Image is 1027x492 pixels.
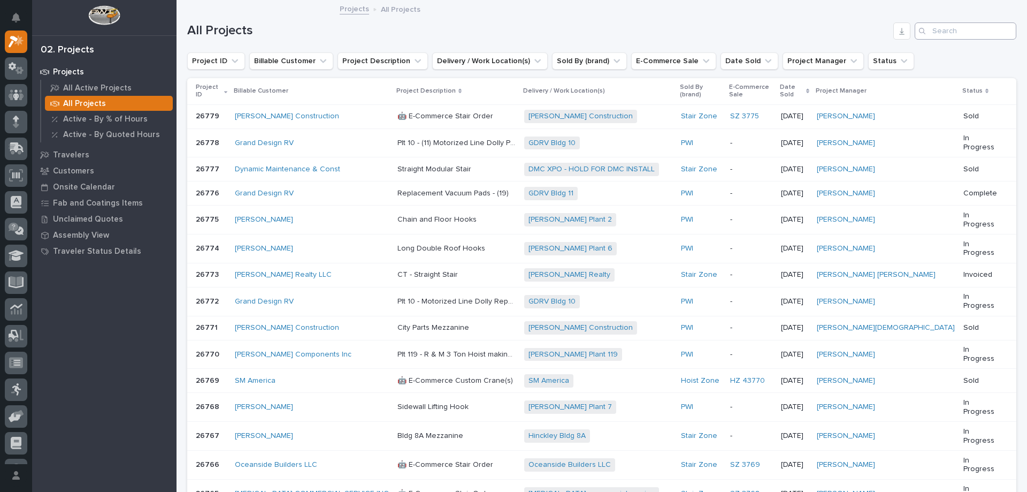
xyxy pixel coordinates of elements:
p: In Progress [963,292,999,311]
p: All Active Projects [63,84,132,93]
p: In Progress [963,240,999,258]
a: Stair Zone [681,460,717,470]
div: Search [915,22,1016,40]
tr: 2677426774 [PERSON_NAME] Long Double Roof HooksLong Double Roof Hooks [PERSON_NAME] Plant 6 PWI -... [187,234,1016,263]
p: 26766 [196,458,221,470]
tr: 2676826768 [PERSON_NAME] Sidewall Lifting HookSidewall Lifting Hook [PERSON_NAME] Plant 7 PWI -[D... [187,393,1016,422]
p: Active - By % of Hours [63,115,148,124]
p: [DATE] [781,244,808,253]
a: Projects [32,64,177,80]
p: Project Manager [816,85,867,97]
p: Sold [963,165,999,174]
p: Travelers [53,150,89,160]
a: Grand Design RV [235,139,294,148]
p: Delivery / Work Location(s) [523,85,605,97]
p: Plt 119 - R & M 3 Ton Hoist making a clunking sound when traveling east to west [397,348,518,359]
button: Sold By (brand) [552,52,627,70]
p: [DATE] [781,297,808,306]
a: Unclaimed Quotes [32,211,177,227]
a: [PERSON_NAME] [235,403,293,412]
a: [PERSON_NAME] Realty LLC [235,270,332,279]
button: Billable Customer [249,52,333,70]
p: Project ID [196,81,221,101]
a: [PERSON_NAME] [817,376,875,385]
a: PWI [681,350,693,359]
a: [PERSON_NAME] [235,432,293,441]
a: HZ 43770 [730,376,765,385]
a: [PERSON_NAME] Plant 2 [528,215,612,224]
a: Customers [32,163,177,179]
p: 🤖 E-Commerce Custom Crane(s) [397,374,515,385]
p: - [730,215,772,224]
p: [DATE] [781,323,808,332]
p: Plt 10 - (11) Motorized Line Dolly Pendants Need Repaired [397,137,518,148]
a: [PERSON_NAME] Plant 7 [528,403,612,412]
a: [PERSON_NAME] Components Inc [235,350,351,359]
p: Date Sold [780,81,803,101]
p: Status [962,85,983,97]
p: In Progress [963,398,999,417]
button: E-Commerce Sale [631,52,716,70]
p: Active - By Quoted Hours [63,130,160,140]
tr: 2677226772 Grand Design RV Plt 10 - Motorized Line Dolly RepairPlt 10 - Motorized Line Dolly Repa... [187,287,1016,316]
p: Projects [53,67,84,77]
a: [PERSON_NAME] [817,244,875,253]
a: [PERSON_NAME] Construction [235,112,339,121]
p: [DATE] [781,189,808,198]
p: 26768 [196,400,221,412]
div: Notifications [13,13,27,30]
tr: 2676926769 SM America 🤖 E-Commerce Custom Crane(s)🤖 E-Commerce Custom Crane(s) SM America Hoist Z... [187,369,1016,393]
p: All Projects [63,99,106,109]
a: [PERSON_NAME][DEMOGRAPHIC_DATA] [817,323,955,332]
a: Traveler Status Details [32,243,177,259]
a: SZ 3775 [730,112,759,121]
p: [DATE] [781,350,808,359]
p: - [730,139,772,148]
p: 26772 [196,295,221,306]
button: Project Description [338,52,428,70]
p: 26776 [196,187,221,198]
a: [PERSON_NAME] [817,403,875,412]
a: [PERSON_NAME] [235,215,293,224]
a: Stair Zone [681,165,717,174]
p: In Progress [963,427,999,445]
p: [DATE] [781,112,808,121]
tr: 2676626766 Oceanside Builders LLC 🤖 E-Commerce Stair Order🤖 E-Commerce Stair Order Oceanside Buil... [187,450,1016,479]
div: 02. Projects [41,44,94,56]
a: Oceanside Builders LLC [528,460,611,470]
h1: All Projects [187,23,889,39]
tr: 2677026770 [PERSON_NAME] Components Inc Plt 119 - R & M 3 Ton Hoist making a clunking sound when ... [187,340,1016,369]
p: 🤖 E-Commerce Stair Order [397,458,495,470]
p: In Progress [963,211,999,229]
p: Long Double Roof Hooks [397,242,487,253]
a: [PERSON_NAME] [817,112,875,121]
button: Status [868,52,914,70]
a: Active - By % of Hours [41,111,177,126]
a: Travelers [32,147,177,163]
p: Replacement Vacuum Pads - (19) [397,187,511,198]
a: PWI [681,403,693,412]
a: [PERSON_NAME] [817,165,875,174]
a: [PERSON_NAME] [817,139,875,148]
a: All Active Projects [41,80,177,95]
p: Customers [53,166,94,176]
a: Stair Zone [681,270,717,279]
a: Grand Design RV [235,189,294,198]
a: [PERSON_NAME] Realty [528,270,610,279]
p: [DATE] [781,165,808,174]
a: Projects [340,2,369,14]
tr: 2677126771 [PERSON_NAME] Construction City Parts MezzanineCity Parts Mezzanine [PERSON_NAME] Cons... [187,316,1016,340]
tr: 2677826778 Grand Design RV Plt 10 - (11) Motorized Line Dolly Pendants Need RepairedPlt 10 - (11)... [187,128,1016,157]
button: Delivery / Work Location(s) [432,52,548,70]
a: SM America [235,376,275,385]
p: Assembly View [53,231,109,240]
p: - [730,270,772,279]
a: PWI [681,297,693,306]
p: - [730,403,772,412]
a: Hinckley Bldg 8A [528,432,586,441]
p: In Progress [963,456,999,474]
a: [PERSON_NAME] [817,297,875,306]
tr: 2676726767 [PERSON_NAME] Bldg 8A MezzanineBldg 8A Mezzanine Hinckley Bldg 8A Stair Zone -[DATE][P... [187,422,1016,451]
tr: 2677326773 [PERSON_NAME] Realty LLC CT - Straight StairCT - Straight Stair [PERSON_NAME] Realty S... [187,263,1016,287]
p: [DATE] [781,139,808,148]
